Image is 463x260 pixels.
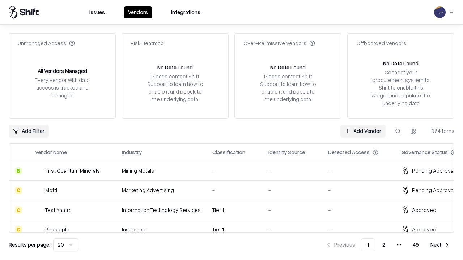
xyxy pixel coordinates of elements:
div: Detected Access [328,148,370,156]
div: Pending Approval [412,186,455,194]
div: No Data Found [157,64,193,71]
img: Pineapple [35,226,42,233]
div: Please contact Shift Support to learn how to enable it and populate the underlying data [145,73,205,103]
div: Tier 1 [212,206,257,214]
div: Test Yantra [45,206,72,214]
div: Over-Permissive Vendors [243,39,315,47]
div: 964 items [425,127,454,135]
div: Mining Metals [122,167,201,174]
button: 49 [407,238,425,251]
p: Results per page: [9,241,50,248]
div: Connect your procurement system to Shift to enable this widget and populate the underlying data [371,69,431,107]
div: - [328,226,390,233]
div: Unmanaged Access [18,39,75,47]
button: Vendors [124,6,152,18]
div: Please contact Shift Support to learn how to enable it and populate the underlying data [258,73,318,103]
div: Every vendor with data access is tracked and managed [32,76,92,99]
div: Classification [212,148,245,156]
img: First Quantum Minerals [35,167,42,174]
div: Governance Status [402,148,448,156]
div: Offboarded Vendors [356,39,406,47]
nav: pagination [321,238,454,251]
div: - [328,186,390,194]
div: Risk Heatmap [131,39,164,47]
div: First Quantum Minerals [45,167,100,174]
div: - [212,186,257,194]
div: C [15,206,22,213]
div: Tier 1 [212,226,257,233]
div: - [328,167,390,174]
div: Insurance [122,226,201,233]
div: Approved [412,206,436,214]
div: C [15,187,22,194]
div: All Vendors Managed [38,67,87,75]
button: Integrations [167,6,205,18]
div: Marketing Advertising [122,186,201,194]
div: B [15,167,22,174]
div: Pending Approval [412,167,455,174]
div: - [268,167,317,174]
a: Add Vendor [340,125,386,138]
img: Motti [35,187,42,194]
div: Industry [122,148,142,156]
button: Issues [85,6,109,18]
div: Information Technology Services [122,206,201,214]
div: Pineapple [45,226,69,233]
button: 2 [377,238,391,251]
button: Next [426,238,454,251]
div: C [15,226,22,233]
div: - [268,226,317,233]
button: 1 [361,238,375,251]
div: Vendor Name [35,148,67,156]
div: No Data Found [270,64,306,71]
img: Test Yantra [35,206,42,213]
div: Identity Source [268,148,305,156]
div: No Data Found [383,60,419,67]
div: Motti [45,186,57,194]
button: Add Filter [9,125,49,138]
div: Approved [412,226,436,233]
div: - [268,206,317,214]
div: - [212,167,257,174]
div: - [268,186,317,194]
div: - [328,206,390,214]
